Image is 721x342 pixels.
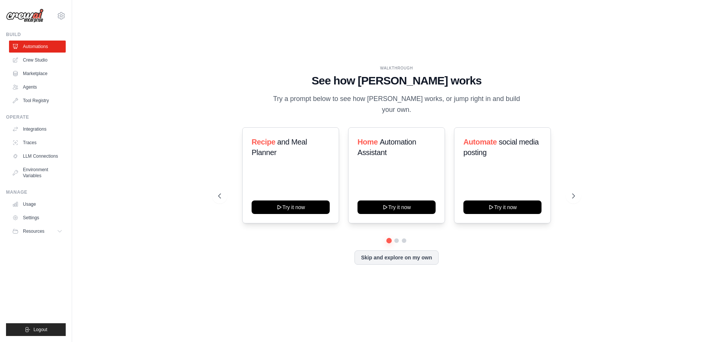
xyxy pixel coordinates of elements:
span: Recipe [252,138,275,146]
div: Manage [6,189,66,195]
div: Operate [6,114,66,120]
div: Build [6,32,66,38]
a: Usage [9,198,66,210]
div: WALKTHROUGH [218,65,575,71]
button: Try it now [252,200,330,214]
a: Crew Studio [9,54,66,66]
p: Try a prompt below to see how [PERSON_NAME] works, or jump right in and build your own. [270,93,523,116]
a: Tool Registry [9,95,66,107]
a: Settings [9,212,66,224]
a: Environment Variables [9,164,66,182]
button: Try it now [357,200,436,214]
a: Agents [9,81,66,93]
span: Home [357,138,378,146]
button: Try it now [463,200,542,214]
a: Traces [9,137,66,149]
h1: See how [PERSON_NAME] works [218,74,575,87]
span: social media posting [463,138,539,157]
span: Resources [23,228,44,234]
a: LLM Connections [9,150,66,162]
img: Logo [6,9,44,23]
a: Integrations [9,123,66,135]
span: and Meal Planner [252,138,307,157]
a: Marketplace [9,68,66,80]
button: Resources [9,225,66,237]
span: Automation Assistant [357,138,416,157]
button: Skip and explore on my own [354,250,438,265]
button: Logout [6,323,66,336]
span: Automate [463,138,497,146]
a: Automations [9,41,66,53]
span: Logout [33,327,47,333]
